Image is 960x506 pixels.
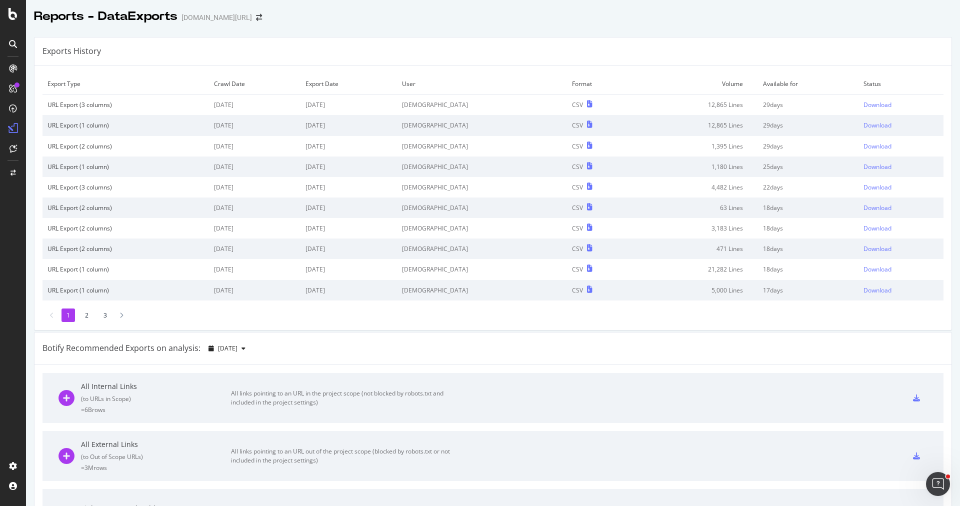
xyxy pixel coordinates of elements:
[300,197,396,218] td: [DATE]
[80,308,93,322] li: 2
[397,177,567,197] td: [DEMOGRAPHIC_DATA]
[635,177,758,197] td: 4,482 Lines
[231,447,456,465] div: All links pointing to an URL out of the project scope (blocked by robots.txt or not included in t...
[300,280,396,300] td: [DATE]
[81,439,231,449] div: All External Links
[397,280,567,300] td: [DEMOGRAPHIC_DATA]
[635,136,758,156] td: 1,395 Lines
[758,115,858,135] td: 29 days
[863,224,891,232] div: Download
[47,100,204,109] div: URL Export (3 columns)
[758,197,858,218] td: 18 days
[397,115,567,135] td: [DEMOGRAPHIC_DATA]
[863,244,938,253] a: Download
[758,136,858,156] td: 29 days
[47,121,204,129] div: URL Export (1 column)
[300,136,396,156] td: [DATE]
[635,156,758,177] td: 1,180 Lines
[863,244,891,253] div: Download
[209,156,300,177] td: [DATE]
[47,244,204,253] div: URL Export (2 columns)
[300,156,396,177] td: [DATE]
[758,280,858,300] td: 17 days
[47,224,204,232] div: URL Export (2 columns)
[863,203,938,212] a: Download
[863,100,938,109] a: Download
[397,136,567,156] td: [DEMOGRAPHIC_DATA]
[863,142,891,150] div: Download
[635,115,758,135] td: 12,865 Lines
[300,218,396,238] td: [DATE]
[863,162,938,171] a: Download
[863,286,891,294] div: Download
[209,197,300,218] td: [DATE]
[209,115,300,135] td: [DATE]
[572,224,583,232] div: CSV
[209,73,300,94] td: Crawl Date
[572,162,583,171] div: CSV
[572,142,583,150] div: CSV
[397,197,567,218] td: [DEMOGRAPHIC_DATA]
[397,73,567,94] td: User
[47,162,204,171] div: URL Export (1 column)
[863,121,891,129] div: Download
[635,238,758,259] td: 471 Lines
[926,472,950,496] iframe: Intercom live chat
[231,389,456,407] div: All links pointing to an URL in the project scope (not blocked by robots.txt and included in the ...
[47,265,204,273] div: URL Export (1 column)
[758,94,858,115] td: 29 days
[209,94,300,115] td: [DATE]
[913,452,920,459] div: csv-export
[572,183,583,191] div: CSV
[209,259,300,279] td: [DATE]
[81,452,231,461] div: ( to Out of Scope URLs )
[300,73,396,94] td: Export Date
[858,73,943,94] td: Status
[758,259,858,279] td: 18 days
[635,280,758,300] td: 5,000 Lines
[209,218,300,238] td: [DATE]
[209,280,300,300] td: [DATE]
[863,224,938,232] a: Download
[572,121,583,129] div: CSV
[81,463,231,472] div: = 3M rows
[47,286,204,294] div: URL Export (1 column)
[47,142,204,150] div: URL Export (2 columns)
[42,45,101,57] div: Exports History
[218,344,237,352] span: 2025 Aug. 22nd
[81,394,231,403] div: ( to URLs in Scope )
[397,218,567,238] td: [DEMOGRAPHIC_DATA]
[300,177,396,197] td: [DATE]
[863,203,891,212] div: Download
[863,121,938,129] a: Download
[635,94,758,115] td: 12,865 Lines
[863,265,938,273] a: Download
[98,308,112,322] li: 3
[758,177,858,197] td: 22 days
[300,238,396,259] td: [DATE]
[863,142,938,150] a: Download
[47,203,204,212] div: URL Export (2 columns)
[635,73,758,94] td: Volume
[300,94,396,115] td: [DATE]
[572,286,583,294] div: CSV
[635,218,758,238] td: 3,183 Lines
[758,73,858,94] td: Available for
[863,162,891,171] div: Download
[256,14,262,21] div: arrow-right-arrow-left
[758,156,858,177] td: 25 days
[209,238,300,259] td: [DATE]
[913,394,920,401] div: csv-export
[863,265,891,273] div: Download
[397,238,567,259] td: [DEMOGRAPHIC_DATA]
[863,286,938,294] a: Download
[204,340,249,356] button: [DATE]
[572,203,583,212] div: CSV
[397,94,567,115] td: [DEMOGRAPHIC_DATA]
[758,218,858,238] td: 18 days
[81,381,231,391] div: All Internal Links
[61,308,75,322] li: 1
[81,405,231,414] div: = 6B rows
[397,259,567,279] td: [DEMOGRAPHIC_DATA]
[397,156,567,177] td: [DEMOGRAPHIC_DATA]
